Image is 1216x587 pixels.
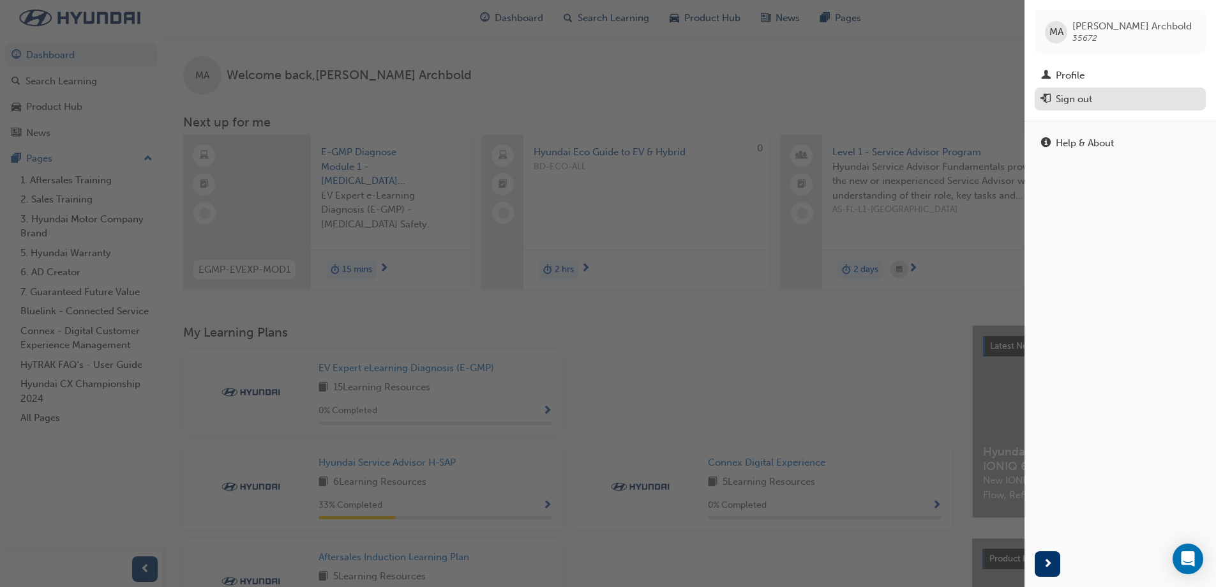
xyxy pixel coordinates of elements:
a: Profile [1035,64,1206,88]
span: info-icon [1041,138,1051,149]
div: Sign out [1056,92,1092,107]
div: Help & About [1056,136,1114,151]
span: 35672 [1072,33,1097,43]
div: Open Intercom Messenger [1173,544,1203,574]
span: MA [1049,25,1063,40]
span: exit-icon [1041,94,1051,105]
a: Help & About [1035,132,1206,155]
span: [PERSON_NAME] Archbold [1072,20,1192,32]
span: man-icon [1041,70,1051,82]
button: Sign out [1035,88,1206,111]
div: Profile [1056,68,1085,83]
span: next-icon [1043,556,1053,572]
